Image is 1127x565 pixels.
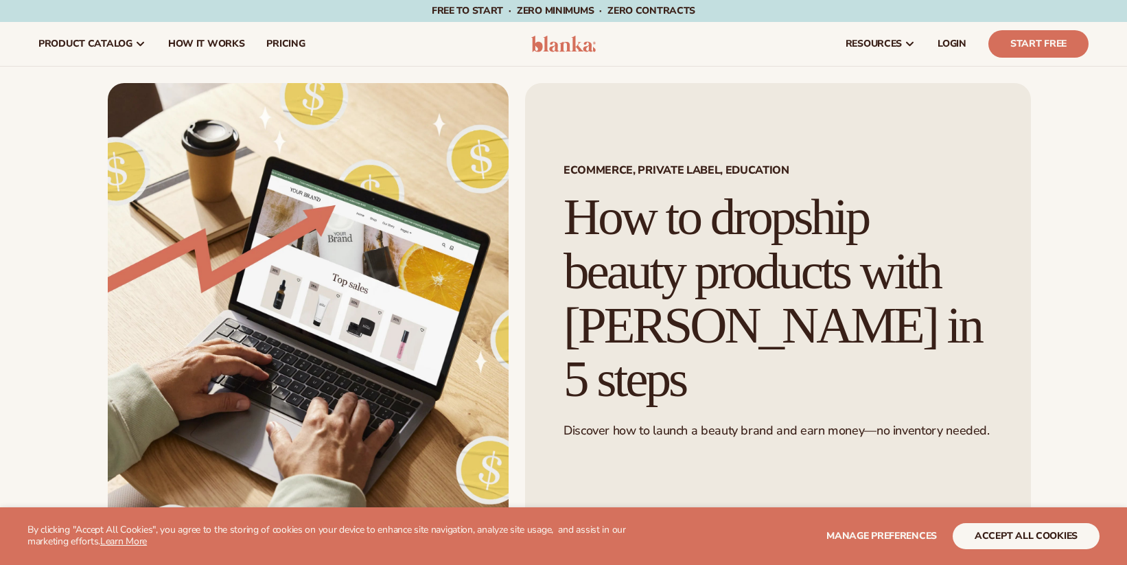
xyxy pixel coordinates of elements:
span: Ecommerce, Private Label, EDUCATION [563,165,992,176]
a: pricing [255,22,316,66]
p: By clicking "Accept All Cookies", you agree to the storing of cookies on your device to enhance s... [27,524,648,548]
span: LOGIN [938,38,966,49]
span: resources [846,38,902,49]
h1: How to dropship beauty products with [PERSON_NAME] in 5 steps [563,190,992,406]
span: product catalog [38,38,132,49]
img: Growing money with ecommerce [108,83,509,527]
a: Learn More [100,535,147,548]
button: accept all cookies [953,523,1100,549]
a: product catalog [27,22,157,66]
a: LOGIN [927,22,977,66]
span: pricing [266,38,305,49]
a: Start Free [988,30,1089,58]
span: How It Works [168,38,245,49]
span: Manage preferences [826,529,937,542]
img: logo [531,36,596,52]
span: Free to start · ZERO minimums · ZERO contracts [432,4,695,17]
button: Manage preferences [826,523,937,549]
p: Discover how to launch a beauty brand and earn money—no inventory needed. [563,423,992,439]
a: How It Works [157,22,256,66]
a: resources [835,22,927,66]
